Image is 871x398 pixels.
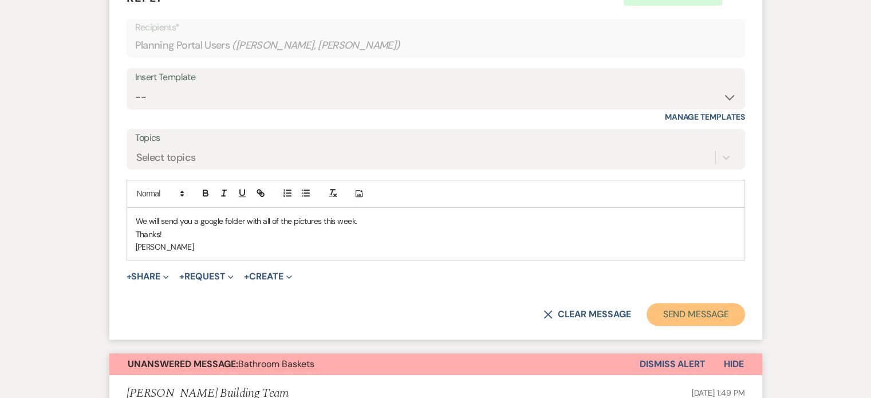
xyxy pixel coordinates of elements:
label: Topics [135,130,736,147]
span: ( [PERSON_NAME], [PERSON_NAME] ) [232,38,400,53]
span: + [244,272,249,281]
a: Manage Templates [665,112,745,122]
div: Planning Portal Users [135,34,736,57]
button: Hide [706,353,762,375]
strong: Unanswered Message: [128,358,238,370]
button: Dismiss Alert [640,353,706,375]
span: Hide [724,358,744,370]
button: Request [179,272,234,281]
button: Unanswered Message:Bathroom Baskets [109,353,640,375]
button: Clear message [543,310,630,319]
span: + [127,272,132,281]
span: [DATE] 1:49 PM [691,388,744,398]
p: Thanks! [136,228,736,241]
button: Send Message [647,303,744,326]
p: We will send you a google folder with all of the pictures this week. [136,215,736,227]
p: Recipients* [135,20,736,35]
button: Create [244,272,291,281]
p: [PERSON_NAME] [136,241,736,253]
button: Share [127,272,170,281]
div: Insert Template [135,69,736,86]
span: Bathroom Baskets [128,358,314,370]
span: + [179,272,184,281]
div: Select topics [136,150,196,165]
